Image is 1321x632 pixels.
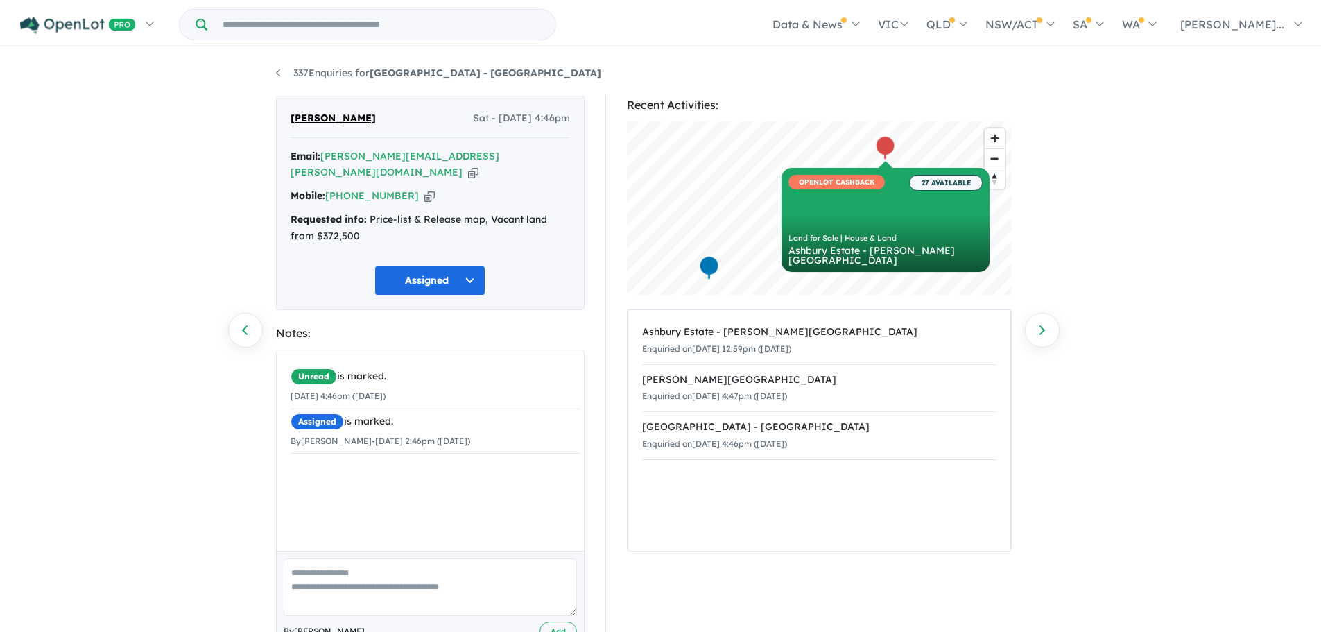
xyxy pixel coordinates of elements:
div: [GEOGRAPHIC_DATA] - [GEOGRAPHIC_DATA] [642,419,996,436]
div: Ashbury Estate - [PERSON_NAME][GEOGRAPHIC_DATA] [642,324,996,341]
span: 27 AVAILABLE [909,175,983,191]
div: [PERSON_NAME][GEOGRAPHIC_DATA] [642,372,996,388]
div: Recent Activities: [627,96,1012,114]
button: Zoom out [985,148,1005,169]
small: [DATE] 4:46pm ([DATE]) [291,391,386,401]
nav: breadcrumb [276,65,1046,82]
a: Ashbury Estate - [PERSON_NAME][GEOGRAPHIC_DATA]Enquiried on[DATE] 12:59pm ([DATE]) [642,317,996,365]
img: Openlot PRO Logo White [20,17,136,34]
span: Reset bearing to north [985,169,1005,189]
button: Assigned [374,266,485,296]
strong: Mobile: [291,189,325,202]
button: Copy [424,189,435,203]
div: is marked. [291,368,580,385]
span: [PERSON_NAME] [291,110,376,127]
span: [PERSON_NAME]... [1180,17,1284,31]
span: OPENLOT CASHBACK [788,175,885,189]
strong: Requested info: [291,213,367,225]
strong: [GEOGRAPHIC_DATA] - [GEOGRAPHIC_DATA] [370,67,601,79]
div: Ashbury Estate - [PERSON_NAME][GEOGRAPHIC_DATA] [788,246,983,265]
small: Enquiried on [DATE] 4:47pm ([DATE]) [642,391,787,401]
span: Sat - [DATE] 4:46pm [473,110,570,127]
small: Enquiried on [DATE] 4:46pm ([DATE]) [642,438,787,449]
div: is marked. [291,413,580,430]
strong: Email: [291,150,320,162]
div: Notes: [276,324,585,343]
canvas: Map [627,121,1012,295]
a: [PERSON_NAME][EMAIL_ADDRESS][PERSON_NAME][DOMAIN_NAME] [291,150,499,179]
button: Copy [468,165,478,180]
div: Map marker [698,255,719,281]
a: [GEOGRAPHIC_DATA] - [GEOGRAPHIC_DATA]Enquiried on[DATE] 4:46pm ([DATE]) [642,411,996,460]
small: By [PERSON_NAME] - [DATE] 2:46pm ([DATE]) [291,436,470,446]
button: Zoom in [985,128,1005,148]
a: 337Enquiries for[GEOGRAPHIC_DATA] - [GEOGRAPHIC_DATA] [276,67,601,79]
a: [PHONE_NUMBER] [325,189,419,202]
span: Assigned [291,413,344,430]
small: Enquiried on [DATE] 12:59pm ([DATE]) [642,343,791,354]
button: Reset bearing to north [985,169,1005,189]
a: [PERSON_NAME][GEOGRAPHIC_DATA]Enquiried on[DATE] 4:47pm ([DATE]) [642,364,996,413]
div: Price-list & Release map, Vacant land from $372,500 [291,212,570,245]
div: Land for Sale | House & Land [788,234,983,242]
span: Unread [291,368,337,385]
input: Try estate name, suburb, builder or developer [210,10,553,40]
div: Map marker [874,135,895,161]
a: OPENLOT CASHBACK 27 AVAILABLE Land for Sale | House & Land Ashbury Estate - [PERSON_NAME][GEOGRAP... [782,168,990,272]
span: Zoom out [985,149,1005,169]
